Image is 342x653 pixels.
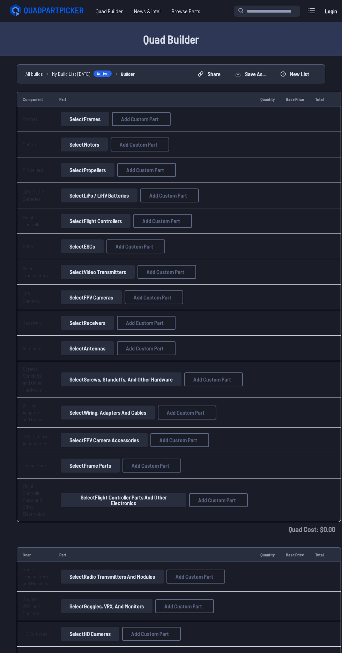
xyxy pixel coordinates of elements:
[93,70,112,77] span: Active
[59,599,154,613] a: SelectGoggles, VRX, and Monitors
[150,433,209,447] button: Add Custom Part
[61,138,108,151] button: SelectMotors
[61,112,109,126] button: SelectFrames
[126,346,164,351] span: Add Custom Part
[137,265,196,279] button: Add Custom Part
[193,377,231,382] span: Add Custom Part
[126,167,164,173] span: Add Custom Part
[61,372,181,386] button: SelectScrews, Standoffs, and Other Hardware
[131,631,169,637] span: Add Custom Part
[23,320,43,326] a: Receivers
[59,570,165,584] a: SelectRadio Transmitters and Modules
[59,493,188,507] a: SelectFlight Controller Parts and Other Electronics
[122,627,181,641] button: Add Custom Part
[23,189,44,202] a: LiPo / LiHV Batteries
[23,483,45,517] a: Flight Controller Parts and Other Electronics
[23,462,47,468] a: Frame Parts
[59,239,105,253] a: SelectESCs
[255,92,280,106] td: Quantity
[166,4,206,18] a: Browse Parts
[61,341,114,355] button: SelectAntennas
[229,68,272,80] button: Save as...
[59,138,109,151] a: SelectMotors
[133,214,192,228] button: Add Custom Part
[23,265,48,278] a: Video Transmitters
[167,410,205,415] span: Add Custom Part
[59,214,132,228] a: SelectFlight Controllers
[23,214,45,227] a: Flight Controllers
[155,599,214,613] button: Add Custom Part
[166,570,225,584] button: Add Custom Part
[23,291,41,304] a: FPV Cameras
[132,463,169,468] span: Add Custom Part
[198,497,236,503] span: Add Custom Part
[274,68,315,80] button: New List
[61,239,104,253] button: SelectESCs
[192,68,226,80] button: Share
[23,366,43,393] a: Screws, Standoffs, and Other Hardware
[59,433,149,447] a: SelectFPV Camera Accessories
[61,433,148,447] button: SelectFPV Camera Accessories
[106,239,165,253] button: Add Custom Part
[61,265,135,279] button: SelectVideo Transmitters
[134,295,171,300] span: Add Custom Part
[59,316,116,330] a: SelectReceivers
[59,627,121,641] a: SelectHD Cameras
[128,4,166,18] a: News & Intel
[23,167,43,173] a: Propellers
[184,372,243,386] button: Add Custom Part
[54,547,255,562] td: Part
[23,141,36,147] a: Motors
[121,70,135,77] a: Builder
[59,163,116,177] a: SelectPropellers
[120,142,157,147] span: Add Custom Part
[59,188,139,202] a: SelectLiPo / LiHV Batteries
[61,493,186,507] button: SelectFlight Controller Parts and Other Electronics
[310,92,329,106] td: Total
[23,566,48,586] a: Radio Transmitters and Modules
[61,599,153,613] button: SelectGoggles, VRX, and Monitors
[17,92,54,106] td: Component
[23,116,38,122] a: Frames
[61,214,131,228] button: SelectFlight Controllers
[23,596,40,616] a: Goggles, VRX, and Monitors
[112,112,171,126] button: Add Custom Part
[61,459,120,473] button: SelectFrame Parts
[17,522,341,536] td: Quad Cost: $ 0.00
[59,406,156,420] a: SelectWiring, Adapters and Cables
[8,31,334,47] h1: Quad Builder
[164,603,202,609] span: Add Custom Part
[189,493,248,507] button: Add Custom Part
[59,372,183,386] a: SelectScrews, Standoffs, and Other Hardware
[280,547,310,562] td: Base Price
[52,70,90,77] span: My Build List [DATE]
[310,547,329,562] td: Total
[23,243,33,249] a: ESCs
[23,345,41,351] a: Antennas
[59,459,121,473] a: SelectFrame Parts
[90,4,128,18] a: Quad Builder
[126,320,164,326] span: Add Custom Part
[23,631,47,637] a: HD Cameras
[149,193,187,198] span: Add Custom Part
[59,290,123,304] a: SelectFPV Cameras
[17,547,54,562] td: Gear
[142,218,180,224] span: Add Custom Part
[117,341,176,355] button: Add Custom Part
[61,316,114,330] button: SelectReceivers
[25,70,43,77] a: All builds
[125,290,183,304] button: Add Custom Part
[59,341,116,355] a: SelectAntennas
[322,4,339,18] a: Login
[255,547,280,562] td: Quantity
[61,406,155,420] button: SelectWiring, Adapters and Cables
[61,188,137,202] button: SelectLiPo / LiHV Batteries
[280,92,310,106] td: Base Price
[52,70,112,77] a: My Build List [DATE]Active
[61,290,122,304] button: SelectFPV Cameras
[159,437,197,443] span: Add Custom Part
[59,112,111,126] a: SelectFrames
